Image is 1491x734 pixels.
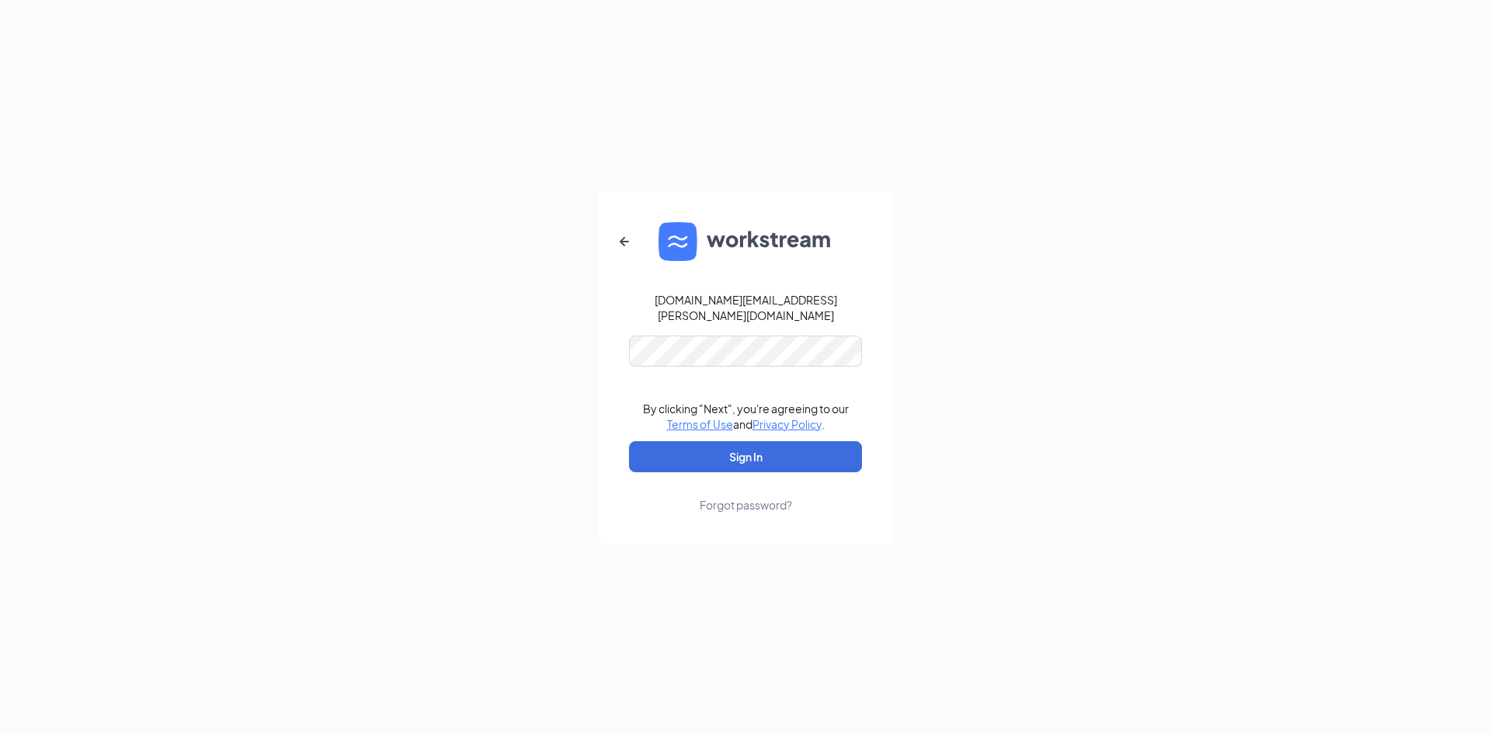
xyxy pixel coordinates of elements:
div: [DOMAIN_NAME][EMAIL_ADDRESS][PERSON_NAME][DOMAIN_NAME] [629,292,862,323]
svg: ArrowLeftNew [615,232,634,251]
img: WS logo and Workstream text [659,222,832,261]
a: Forgot password? [700,472,792,513]
button: ArrowLeftNew [606,223,643,260]
a: Terms of Use [667,417,733,431]
a: Privacy Policy [752,417,822,431]
button: Sign In [629,441,862,472]
div: Forgot password? [700,497,792,513]
div: By clicking "Next", you're agreeing to our and . [643,401,849,432]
